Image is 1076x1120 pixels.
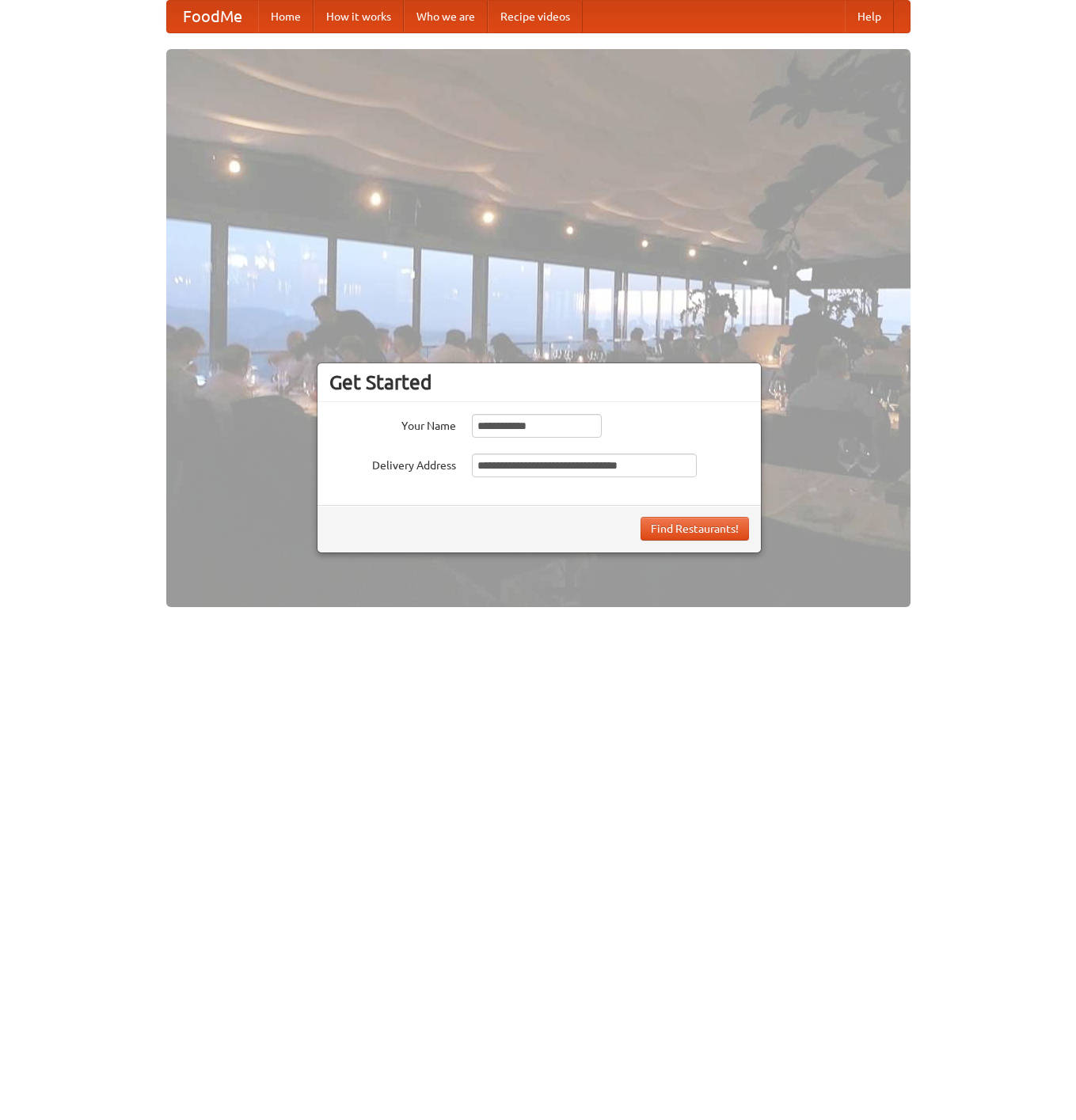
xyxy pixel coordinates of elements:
a: How it works [314,1,404,32]
h3: Get Started [329,370,749,394]
a: Who we are [404,1,488,32]
a: Recipe videos [488,1,583,32]
a: FoodMe [167,1,258,32]
a: Home [258,1,314,32]
button: Find Restaurants! [641,517,749,541]
a: Help [845,1,894,32]
label: Delivery Address [329,454,456,473]
label: Your Name [329,414,456,434]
